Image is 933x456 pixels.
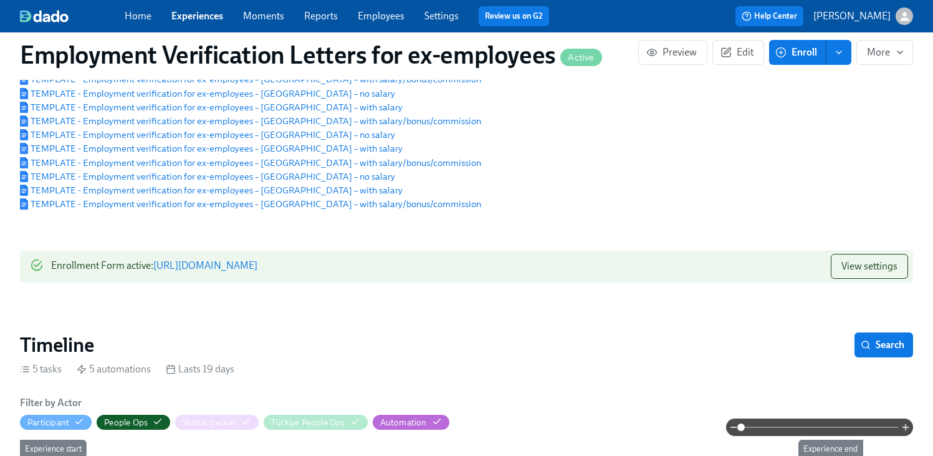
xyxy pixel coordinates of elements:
h1: Employment Verification Letters for ex-employees [20,40,602,70]
img: dado [20,10,69,22]
span: TEMPLATE - Employment verification for ex-employees – [GEOGRAPHIC_DATA] – no salary [20,170,395,183]
div: Enrollment Form active : [51,254,257,279]
a: Google DocumentTEMPLATE - Employment verification for ex-employees – [GEOGRAPHIC_DATA] – with salary [20,184,403,196]
span: Preview [649,46,697,59]
span: Edit [723,46,754,59]
h2: Timeline [20,332,94,357]
span: TEMPLATE - Employment verification for ex-employees – [GEOGRAPHIC_DATA] – with salary [20,142,403,155]
a: Google DocumentTEMPLATE - Employment verification for ex-employees – [GEOGRAPHIC_DATA] – with sal... [20,198,481,210]
button: More [856,40,913,65]
div: 5 automations [77,362,151,376]
a: Google DocumentTEMPLATE - Employment verification for ex-employees – [GEOGRAPHIC_DATA] – with salary [20,142,403,155]
div: Automation [380,417,427,429]
button: Türkiye People Ops [264,415,368,430]
a: Settings [424,10,459,22]
a: Google DocumentTEMPLATE - Employment verification for ex-employees – [GEOGRAPHIC_DATA] – no salary [20,129,395,141]
a: Moments [243,10,284,22]
span: TEMPLATE - Employment verification for ex-employees – [GEOGRAPHIC_DATA] – with salary [20,101,403,114]
img: Google Document [20,185,28,196]
a: Experiences [171,10,223,22]
a: Employees [358,10,404,22]
a: Review us on G2 [485,10,543,22]
button: Status tracker [175,415,259,430]
span: TEMPLATE - Employment verification for ex-employees – [GEOGRAPHIC_DATA] – with salary/bonus/commi... [20,157,481,169]
img: Google Document [20,129,28,140]
a: Google DocumentTEMPLATE - Employment verification for ex-employees – [GEOGRAPHIC_DATA] – with sal... [20,157,481,169]
img: Google Document [20,198,28,210]
a: Google DocumentTEMPLATE - Employment verification for ex-employees – [GEOGRAPHIC_DATA] – with salary [20,101,403,114]
span: Help Center [742,10,797,22]
button: Edit [712,40,764,65]
button: enroll [826,40,851,65]
img: Google Document [20,157,28,168]
button: People Ops [97,415,170,430]
button: Review us on G2 [479,6,549,26]
h6: Filter by Actor [20,396,82,410]
a: [URL][DOMAIN_NAME] [153,260,257,271]
div: 5 tasks [20,362,62,376]
div: Hide People Ops [104,417,148,429]
div: Hide Türkiye People Ops [271,417,345,429]
img: Google Document [20,115,28,127]
img: Google Document [20,102,28,113]
span: TEMPLATE - Employment verification for ex-employees – [GEOGRAPHIC_DATA] – with salary [20,184,403,196]
span: Search [863,339,904,351]
a: Home [125,10,151,22]
span: More [867,46,902,59]
span: TEMPLATE - Employment verification for ex-employees – [GEOGRAPHIC_DATA] – no salary [20,87,395,100]
a: Google DocumentTEMPLATE - Employment verification for ex-employees – [GEOGRAPHIC_DATA] – with sal... [20,115,481,127]
img: Google Document [20,88,28,99]
a: dado [20,10,125,22]
div: Hide Status tracker [183,417,236,429]
span: Active [560,53,601,62]
span: Enroll [778,46,817,59]
span: TEMPLATE - Employment verification for ex-employees – [GEOGRAPHIC_DATA] – no salary [20,129,395,141]
button: Enroll [769,40,826,65]
a: Reports [304,10,338,22]
p: [PERSON_NAME] [813,9,891,23]
span: TEMPLATE - Employment verification for ex-employees – [GEOGRAPHIC_DATA] – with salary/bonus/commi... [20,198,481,210]
button: Automation [373,415,449,430]
button: [PERSON_NAME] [813,7,913,25]
button: Participant [20,415,92,430]
button: Help Center [735,6,803,26]
div: Hide Participant [27,417,69,429]
a: Google DocumentTEMPLATE - Employment verification for ex-employees – [GEOGRAPHIC_DATA] – no salary [20,170,395,183]
a: Google DocumentTEMPLATE - Employment verification for ex-employees – [GEOGRAPHIC_DATA] – no salary [20,87,395,100]
button: Preview [638,40,707,65]
img: Google Document [20,143,28,154]
button: View settings [831,254,908,279]
img: Google Document [20,171,28,182]
span: TEMPLATE - Employment verification for ex-employees – [GEOGRAPHIC_DATA] – with salary/bonus/commi... [20,115,481,127]
div: Lasts 19 days [166,362,234,376]
span: View settings [841,260,897,273]
button: Search [854,332,913,357]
